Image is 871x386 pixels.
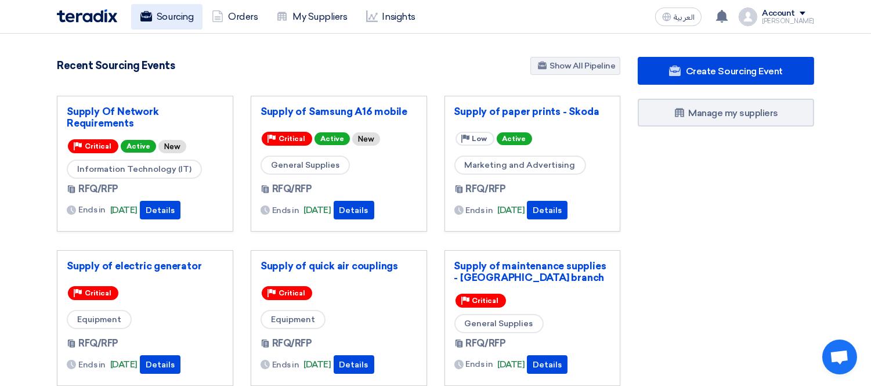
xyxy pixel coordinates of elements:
span: General Supplies [261,156,350,175]
span: RFQ/RFP [466,182,506,196]
button: Details [140,355,180,374]
span: Ends in [78,359,106,371]
img: Teradix logo [57,9,117,23]
span: Marketing and Advertising [454,156,586,175]
span: Low [472,135,487,143]
span: Create Sourcing Event [686,66,783,77]
a: My Suppliers [267,4,356,30]
span: RFQ/RFP [78,182,118,196]
span: Critical [472,297,499,305]
a: Supply of Samsung A16 mobile [261,106,417,117]
span: RFQ/RFP [272,182,312,196]
span: [DATE] [110,204,138,217]
span: [DATE] [303,358,331,371]
a: Show All Pipeline [530,57,620,75]
span: [DATE] [497,358,525,371]
a: Supply of paper prints - Skoda [454,106,611,117]
span: RFQ/RFP [466,337,506,351]
span: Active [497,132,532,145]
span: Ends in [78,204,106,216]
a: Manage my suppliers [638,99,814,127]
a: Orders [203,4,267,30]
span: [DATE] [497,204,525,217]
button: Details [140,201,180,219]
button: Details [334,201,374,219]
span: Active [315,132,350,145]
a: Sourcing [131,4,203,30]
a: Insights [357,4,425,30]
span: العربية [674,13,695,21]
img: profile_test.png [739,8,757,26]
div: [PERSON_NAME] [762,18,814,24]
span: [DATE] [110,358,138,371]
a: Supply of electric generator [67,260,223,272]
span: Equipment [67,310,132,329]
span: Ends in [272,359,299,371]
span: General Supplies [454,314,544,333]
span: Critical [85,289,111,297]
button: Details [527,355,568,374]
a: Supply of maintenance supplies - [GEOGRAPHIC_DATA] branch [454,260,611,283]
button: Details [334,355,374,374]
a: Supply Of Network Requirements [67,106,223,129]
span: Ends in [466,358,493,370]
div: New [352,132,380,146]
button: العربية [655,8,702,26]
button: Details [527,201,568,219]
a: Supply of quick air couplings [261,260,417,272]
span: Equipment [261,310,326,329]
span: Critical [85,142,111,150]
span: Active [121,140,156,153]
span: RFQ/RFP [78,337,118,351]
div: Account [762,9,795,19]
h4: Recent Sourcing Events [57,59,175,72]
span: RFQ/RFP [272,337,312,351]
div: New [158,140,186,153]
span: Ends in [466,204,493,217]
a: Open chat [822,340,857,374]
span: Critical [279,289,305,297]
span: Information Technology (IT) [67,160,202,179]
span: Critical [279,135,305,143]
span: Ends in [272,204,299,217]
span: [DATE] [303,204,331,217]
